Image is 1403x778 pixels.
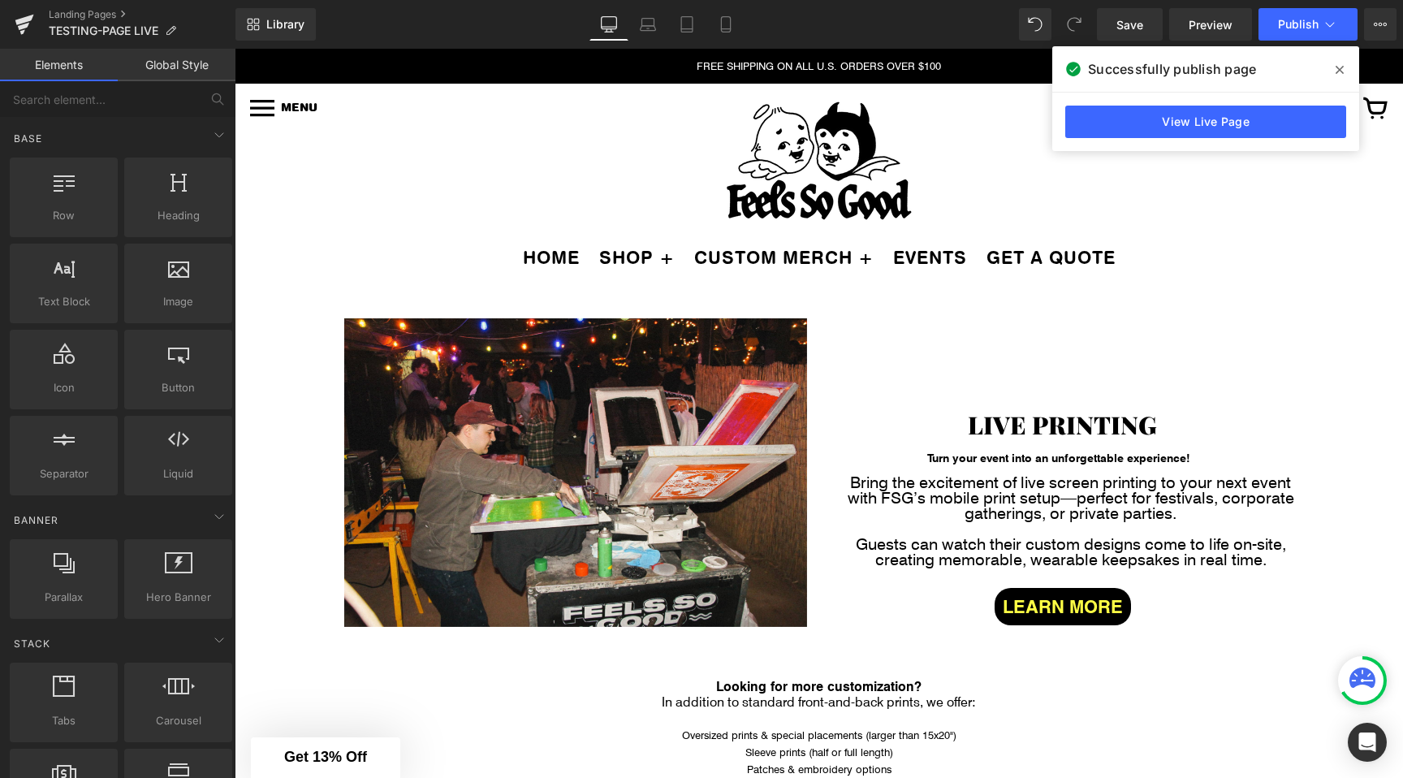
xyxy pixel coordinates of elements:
[15,589,113,606] span: Parallax
[613,426,1060,472] p: Bring the excitement of live screen printing to your next event with FSG’s mobile print setup—per...
[12,131,44,146] span: Base
[365,197,440,219] a: SHOP +
[288,197,345,219] a: HOME
[15,379,113,396] span: Icon
[129,589,227,606] span: Hero Banner
[725,299,930,392] a: LIVE PRINTING
[1058,8,1090,41] button: Redo
[512,714,657,727] span: Patches & embroidery options
[49,8,235,21] a: Landing Pages
[129,465,227,482] span: Liquid
[266,17,304,32] span: Library
[511,697,658,710] span: Sleeve prints (half or full length)
[129,207,227,224] span: Heading
[481,628,687,646] strong: Looking for more customization?
[1088,59,1256,79] span: Successfully publish page
[447,680,722,693] span: Oversized prints & special placements (larger than 15x20")
[24,191,1144,221] ul: Secondary
[46,52,83,66] span: MENU
[460,197,639,219] a: CUSTOM MERCH +
[589,8,628,41] a: Desktop
[1364,8,1397,41] button: More
[768,547,888,568] span: LEARN MORE
[235,8,316,41] a: New Library
[1278,18,1319,31] span: Publish
[1019,8,1051,41] button: Undo
[1065,106,1346,138] a: View Live Page
[613,487,1060,518] p: Guests can watch their custom designs come to life on-site, creating memorable, wearable keepsake...
[667,8,706,41] a: Tablet
[693,401,956,417] span: Turn your event into an unforgettable experience!
[1116,16,1143,33] span: Save
[1258,8,1358,41] button: Publish
[49,24,158,37] span: TESTING-PAGE LIVE
[12,636,52,651] span: Stack
[1189,16,1232,33] span: Preview
[12,512,60,528] span: Banner
[1169,8,1252,41] a: Preview
[760,539,896,577] a: LEARN MORE
[110,629,1060,660] p: In addition to standard front-and-back prints, we offer:
[706,8,745,41] a: Mobile
[15,293,113,310] span: Text Block
[483,49,686,177] img: Feels So Good
[1348,723,1387,762] div: Open Intercom Messenger
[658,197,732,219] a: EVENTS
[129,712,227,729] span: Carousel
[129,293,227,310] span: Image
[129,379,227,396] span: Button
[15,207,113,224] span: Row
[733,360,922,392] span: LIVE PRINTING
[752,197,881,219] a: GET A QUOTE
[15,465,113,482] span: Separator
[15,712,113,729] span: Tabs
[628,8,667,41] a: Laptop
[118,49,235,81] a: Global Style
[15,53,83,67] a: MENU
